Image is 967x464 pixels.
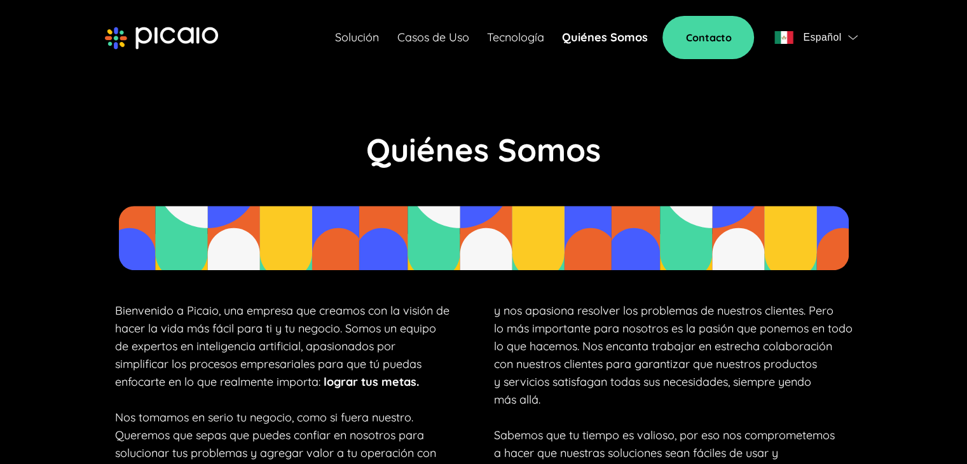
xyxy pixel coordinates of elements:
[662,16,754,59] a: Contacto
[769,25,862,50] button: flagEspañolflag
[366,126,601,174] p: Quiénes Somos
[774,31,793,44] img: flag
[335,29,379,46] a: Solución
[119,206,849,270] img: who-are-we-img
[848,35,858,40] img: flag
[561,29,647,46] a: Quiénes Somos
[803,29,841,46] span: Español
[397,29,469,46] a: Casos de Uso
[324,374,419,389] b: lograr tus metas.
[105,27,218,50] img: picaio-logo
[486,29,544,46] a: Tecnología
